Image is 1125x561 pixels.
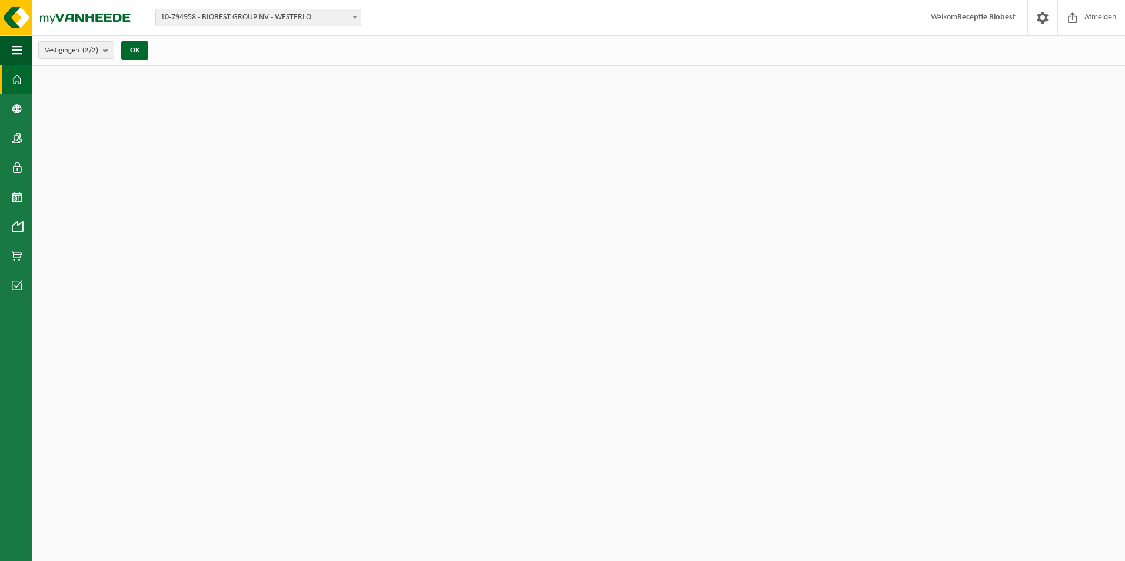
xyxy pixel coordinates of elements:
button: OK [121,41,148,60]
button: Vestigingen(2/2) [38,41,114,59]
span: Vestigingen [45,42,98,59]
span: 10-794958 - BIOBEST GROUP NV - WESTERLO [155,9,361,26]
strong: Receptie Biobest [957,13,1016,22]
count: (2/2) [82,46,98,54]
span: 10-794958 - BIOBEST GROUP NV - WESTERLO [156,9,361,26]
